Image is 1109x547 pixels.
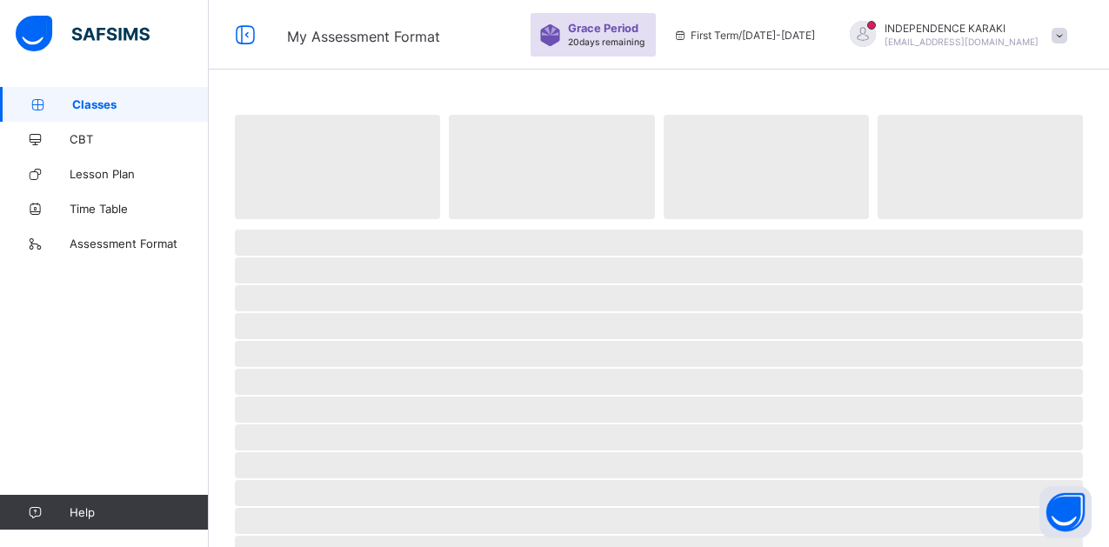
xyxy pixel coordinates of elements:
[878,115,1083,219] span: ‌
[70,237,209,250] span: Assessment Format
[832,21,1076,50] div: INDEPENDENCEKARAKI
[885,22,1039,35] span: INDEPENDENCE KARAKI
[568,22,638,35] span: Grace Period
[16,16,150,52] img: safsims
[235,285,1083,311] span: ‌
[70,505,208,519] span: Help
[235,424,1083,450] span: ‌
[235,508,1083,534] span: ‌
[235,115,440,219] span: ‌
[539,24,561,46] img: sticker-purple.71386a28dfed39d6af7621340158ba97.svg
[235,480,1083,506] span: ‌
[235,313,1083,339] span: ‌
[885,37,1039,47] span: [EMAIL_ADDRESS][DOMAIN_NAME]
[235,230,1083,256] span: ‌
[1039,486,1092,538] button: Open asap
[72,97,209,111] span: Classes
[235,341,1083,367] span: ‌
[287,28,440,45] span: My Assessment Format
[235,452,1083,478] span: ‌
[235,369,1083,395] span: ‌
[568,37,645,47] span: 20 days remaining
[673,29,815,42] span: session/term information
[235,397,1083,423] span: ‌
[70,167,209,181] span: Lesson Plan
[235,257,1083,284] span: ‌
[70,202,209,216] span: Time Table
[664,115,869,219] span: ‌
[70,132,209,146] span: CBT
[449,115,654,219] span: ‌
